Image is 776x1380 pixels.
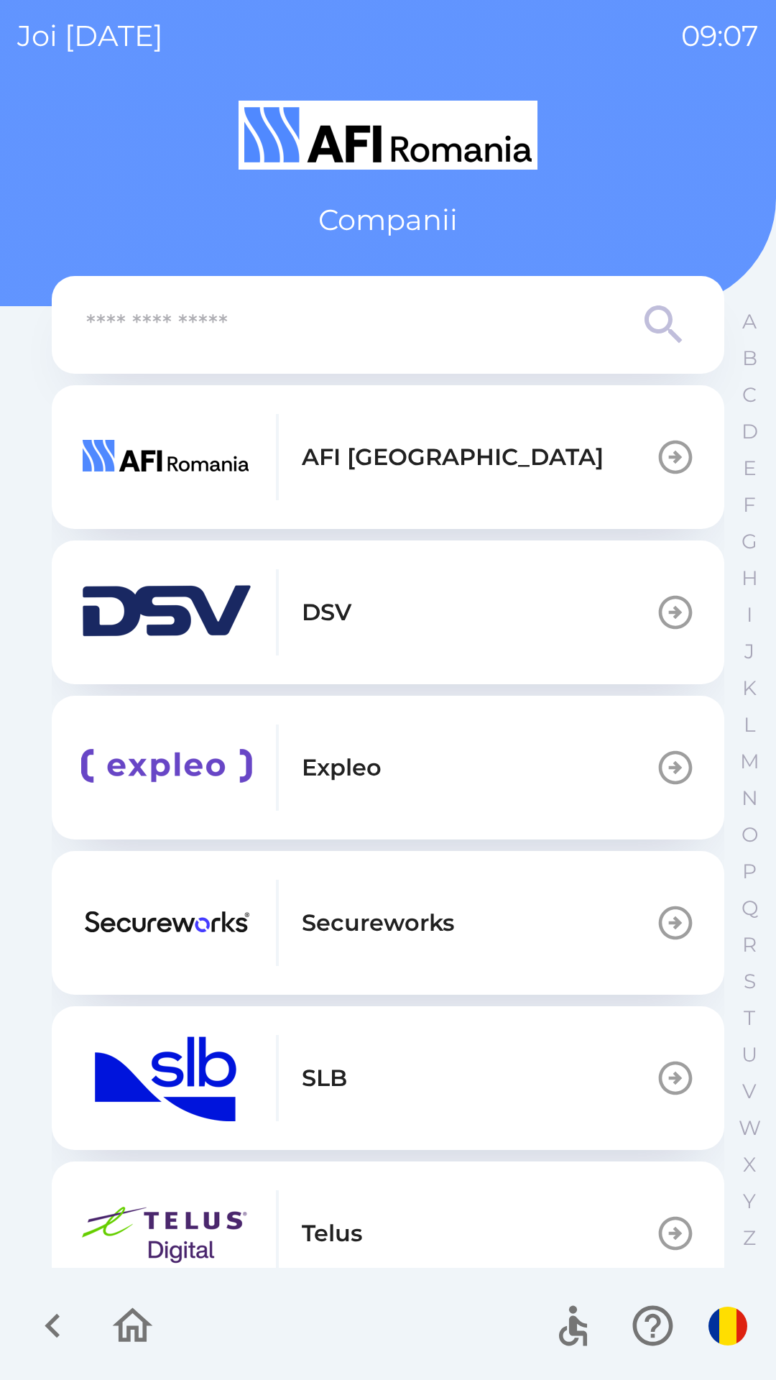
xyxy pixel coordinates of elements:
[731,707,767,743] button: L
[731,963,767,1000] button: S
[731,487,767,523] button: F
[747,602,752,627] p: I
[52,540,724,684] button: DSV
[743,1189,756,1214] p: Y
[731,560,767,597] button: H
[318,198,458,241] p: Companii
[80,569,253,655] img: b802f91f-0631-48a4-8d21-27dd426beae4.png
[731,523,767,560] button: G
[80,1035,253,1121] img: 03755b6d-6944-4efa-bf23-0453712930be.png
[742,932,757,957] p: R
[731,780,767,816] button: N
[731,1000,767,1036] button: T
[731,1110,767,1146] button: W
[744,1006,755,1031] p: T
[739,1115,761,1141] p: W
[742,676,757,701] p: K
[742,822,758,847] p: O
[731,1183,767,1220] button: Y
[708,1307,747,1345] img: ro flag
[731,450,767,487] button: E
[52,1161,724,1305] button: Telus
[731,1036,767,1073] button: U
[731,303,767,340] button: A
[302,906,454,940] p: Secureworks
[742,1079,757,1104] p: V
[731,1073,767,1110] button: V
[302,595,351,630] p: DSV
[731,743,767,780] button: M
[52,1006,724,1150] button: SLB
[743,1225,756,1251] p: Z
[302,1216,362,1251] p: Telus
[742,859,757,884] p: P
[17,14,163,57] p: joi [DATE]
[731,1220,767,1256] button: Z
[302,750,382,785] p: Expleo
[744,712,755,737] p: L
[80,880,253,966] img: 20972833-2f7f-4d36-99fe-9acaa80a170c.png
[742,566,758,591] p: H
[742,382,757,408] p: C
[731,413,767,450] button: D
[731,597,767,633] button: I
[731,633,767,670] button: J
[731,377,767,413] button: C
[731,890,767,926] button: Q
[731,670,767,707] button: K
[731,853,767,890] button: P
[743,1152,756,1177] p: X
[681,14,759,57] p: 09:07
[52,385,724,529] button: AFI [GEOGRAPHIC_DATA]
[731,926,767,963] button: R
[80,1190,253,1276] img: 82bcf90f-76b5-4898-8699-c9a77ab99bdf.png
[743,492,756,517] p: F
[742,346,757,371] p: B
[744,969,756,994] p: S
[302,440,604,474] p: AFI [GEOGRAPHIC_DATA]
[740,749,759,774] p: M
[731,1146,767,1183] button: X
[302,1061,347,1095] p: SLB
[52,101,724,170] img: Logo
[731,816,767,853] button: O
[742,419,758,444] p: D
[742,896,758,921] p: Q
[80,724,253,811] img: 10e83967-b993-470b-b22e-7c33373d2a4b.png
[80,414,253,500] img: 75f52d2f-686a-4e6a-90e2-4b12f5eeffd1.png
[742,786,758,811] p: N
[743,456,757,481] p: E
[742,529,757,554] p: G
[742,309,757,334] p: A
[731,340,767,377] button: B
[52,851,724,995] button: Secureworks
[742,1042,757,1067] p: U
[52,696,724,839] button: Expleo
[744,639,754,664] p: J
